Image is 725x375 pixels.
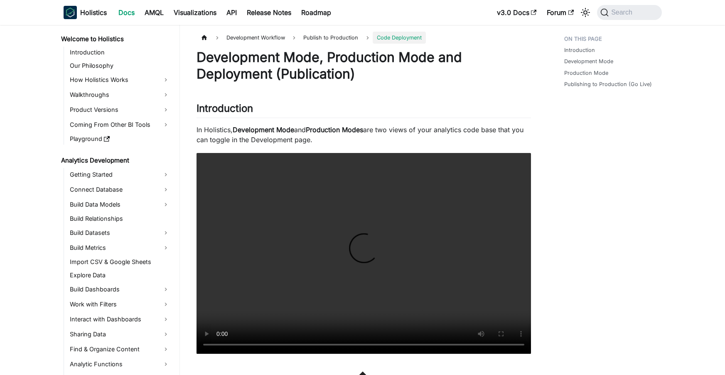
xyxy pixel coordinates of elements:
[67,241,172,254] a: Build Metrics
[169,6,221,19] a: Visualizations
[67,88,172,101] a: Walkthroughs
[67,183,172,196] a: Connect Database
[67,133,172,145] a: Playground
[113,6,140,19] a: Docs
[67,47,172,58] a: Introduction
[67,298,172,311] a: Work with Filters
[59,155,172,166] a: Analytics Development
[197,32,212,44] a: Home page
[80,7,107,17] b: Holistics
[64,6,107,19] a: HolisticsHolisticsHolistics
[579,6,592,19] button: Switch between dark and light mode (currently system mode)
[67,269,172,281] a: Explore Data
[306,126,363,134] strong: Production Modes
[233,126,294,134] strong: Development Mode
[67,343,172,356] a: Find & Organize Content
[67,256,172,268] a: Import CSV & Google Sheets
[197,102,531,118] h2: Introduction
[609,9,637,16] span: Search
[564,80,652,88] a: Publishing to Production (Go Live)
[597,5,661,20] button: Search (Command+K)
[492,6,542,19] a: v3.0 Docs
[67,213,172,225] a: Build Relationships
[55,25,180,375] nav: Docs sidebar
[296,6,336,19] a: Roadmap
[67,103,172,116] a: Product Versions
[67,226,172,239] a: Build Datasets
[67,60,172,72] a: Our Philosophy
[564,57,613,65] a: Development Mode
[59,33,172,45] a: Welcome to Holistics
[542,6,579,19] a: Forum
[67,168,172,181] a: Getting Started
[67,313,172,326] a: Interact with Dashboards
[221,6,242,19] a: API
[373,32,426,44] span: Code Deployment
[64,6,77,19] img: Holistics
[197,49,531,82] h1: Development Mode, Production Mode and Deployment (Publication)
[67,283,172,296] a: Build Dashboards
[564,46,595,54] a: Introduction
[564,69,608,77] a: Production Mode
[67,73,172,86] a: How Holistics Works
[67,198,172,211] a: Build Data Models
[197,125,531,145] p: In Holistics, and are two views of your analytics code base that you can toggle in the Developmen...
[222,32,289,44] span: Development Workflow
[242,6,296,19] a: Release Notes
[67,358,172,371] a: Analytic Functions
[299,32,362,44] span: Publish to Production
[140,6,169,19] a: AMQL
[197,32,531,44] nav: Breadcrumbs
[197,153,531,354] video: Your browser does not support embedding video, but you can .
[67,328,172,341] a: Sharing Data
[67,118,172,131] a: Coming From Other BI Tools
